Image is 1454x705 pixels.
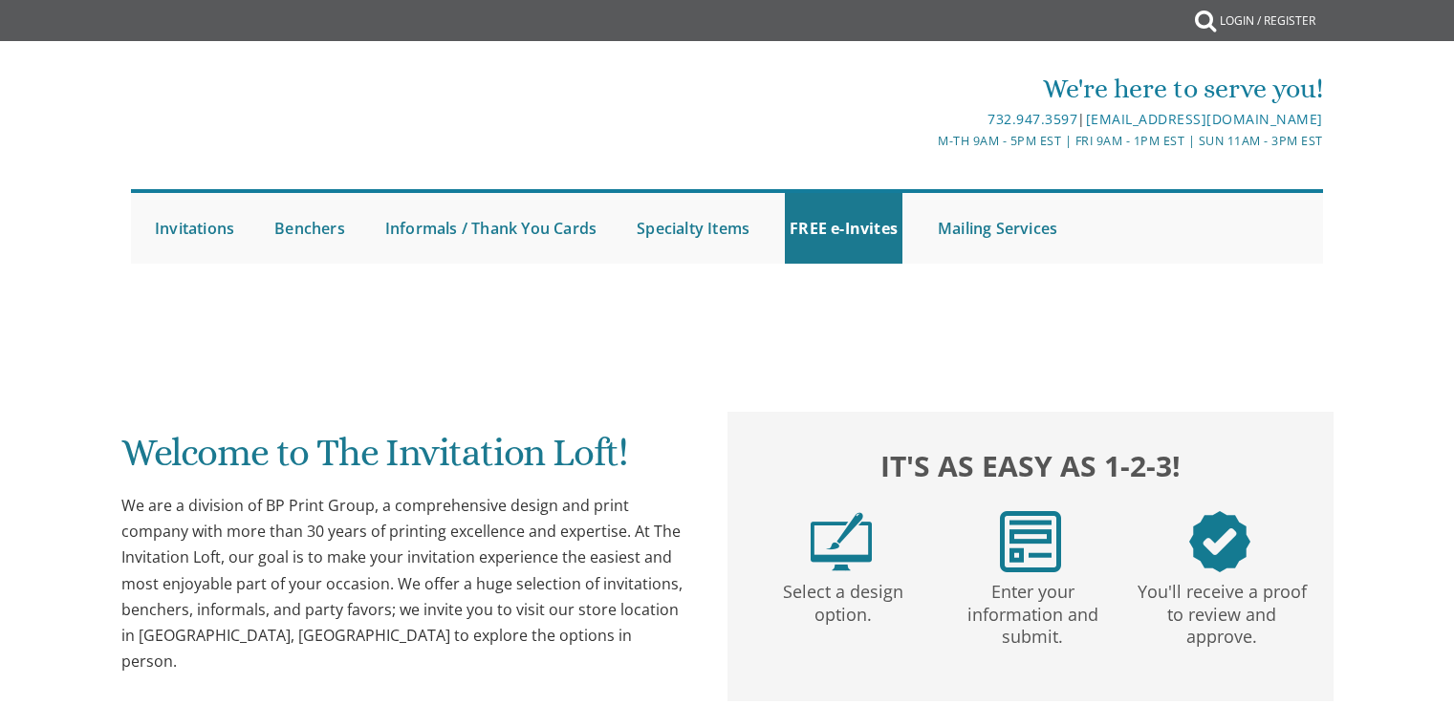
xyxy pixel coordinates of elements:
a: [EMAIL_ADDRESS][DOMAIN_NAME] [1086,110,1323,128]
img: step3.png [1189,511,1250,572]
p: You'll receive a proof to review and approve. [1131,572,1313,649]
div: M-Th 9am - 5pm EST | Fri 9am - 1pm EST | Sun 11am - 3pm EST [530,131,1323,151]
div: We're here to serve you! [530,70,1323,108]
div: We are a division of BP Print Group, a comprehensive design and print company with more than 30 y... [121,493,689,674]
a: Mailing Services [933,193,1062,264]
p: Select a design option. [752,572,934,627]
a: Informals / Thank You Cards [380,193,601,264]
h1: Welcome to The Invitation Loft! [121,432,689,488]
div: | [530,108,1323,131]
h2: It's as easy as 1-2-3! [747,444,1314,487]
img: step2.png [1000,511,1061,572]
a: Specialty Items [632,193,754,264]
p: Enter your information and submit. [942,572,1123,649]
img: step1.png [811,511,872,572]
a: Invitations [150,193,239,264]
a: FREE e-Invites [785,193,902,264]
a: Benchers [270,193,350,264]
a: 732.947.3597 [987,110,1077,128]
